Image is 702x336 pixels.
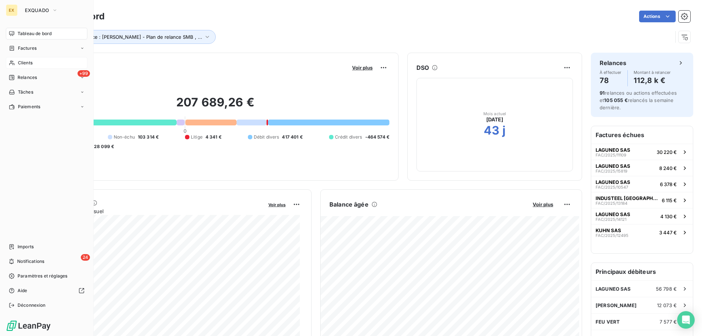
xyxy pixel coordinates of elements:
span: Aide [18,287,27,294]
span: 0 [184,128,186,134]
button: KUHN SASFAC/2025/124953 447 € [591,224,693,240]
span: INDUSTEEL [GEOGRAPHIC_DATA] [596,195,659,201]
span: [PERSON_NAME] [596,302,637,308]
h6: DSO [416,63,429,72]
span: Voir plus [268,202,286,207]
span: Paramètres et réglages [18,273,67,279]
img: Logo LeanPay [6,320,51,332]
span: relances ou actions effectuées et relancés la semaine dernière. [600,90,677,110]
h2: 43 [484,123,499,138]
span: 56 798 € [656,286,677,292]
span: 30 220 € [657,149,677,155]
h2: 207 689,26 € [41,95,389,117]
span: LAGUNEO SAS [596,147,630,153]
span: FAC/2025/15819 [596,169,627,173]
span: Crédit divers [335,134,362,140]
span: 4 341 € [205,134,222,140]
span: 24 [81,254,90,261]
span: FEU VERT [596,319,620,325]
span: Débit divers [254,134,279,140]
a: Aide [6,285,87,297]
span: 7 577 € [660,319,677,325]
span: [DATE] [486,116,503,123]
button: LAGUNEO SASFAC/2025/141214 130 € [591,208,693,224]
span: FAC/2025/13184 [596,201,627,205]
div: Open Intercom Messenger [677,311,695,329]
span: Imports [18,243,34,250]
span: LAGUNEO SAS [596,286,631,292]
span: À effectuer [600,70,622,75]
span: Mois actuel [483,112,506,116]
span: LAGUNEO SAS [596,179,630,185]
span: 91 [600,90,605,96]
button: Plan de relance : [PERSON_NAME] - Plan de relance SMB , ... [52,30,216,44]
span: 6 378 € [660,181,677,187]
span: LAGUNEO SAS [596,211,630,217]
span: FAC/2025/11109 [596,153,626,157]
span: Plan de relance : [PERSON_NAME] - Plan de relance SMB , ... [63,34,202,40]
span: Non-échu [114,134,135,140]
h6: Balance âgée [329,200,369,209]
span: Relances [18,74,37,81]
button: Voir plus [531,201,555,208]
span: 6 115 € [662,197,677,203]
button: Actions [639,11,676,22]
span: 417 401 € [282,134,302,140]
span: 8 240 € [659,165,677,171]
span: +99 [78,70,90,77]
h2: j [502,123,506,138]
span: Déconnexion [18,302,46,309]
button: Voir plus [350,64,375,71]
span: 12 073 € [657,302,677,308]
span: 3 447 € [659,230,677,235]
h6: Principaux débiteurs [591,263,693,280]
span: FAC/2025/14121 [596,217,626,222]
span: FAC/2025/12495 [596,233,629,238]
span: Notifications [17,258,44,265]
span: KUHN SAS [596,227,621,233]
span: FAC/2025/10547 [596,185,628,189]
div: EX [6,4,18,16]
button: LAGUNEO SASFAC/2025/105476 378 € [591,176,693,192]
span: LAGUNEO SAS [596,163,630,169]
span: Clients [18,60,33,66]
span: 103 314 € [138,134,159,140]
span: Factures [18,45,37,52]
h6: Factures échues [591,126,693,144]
h4: 112,8 k € [634,75,671,86]
span: Tableau de bord [18,30,52,37]
button: LAGUNEO SASFAC/2025/1110930 220 € [591,144,693,160]
span: Chiffre d'affaires mensuel [41,207,263,215]
span: Paiements [18,103,40,110]
span: Tâches [18,89,33,95]
button: LAGUNEO SASFAC/2025/158198 240 € [591,160,693,176]
button: INDUSTEEL [GEOGRAPHIC_DATA]FAC/2025/131846 115 € [591,192,693,208]
span: EXQUADO [25,7,49,13]
button: Voir plus [266,201,288,208]
span: -464 574 € [365,134,390,140]
span: Montant à relancer [634,70,671,75]
span: -28 099 € [92,143,114,150]
span: Litige [191,134,203,140]
span: Voir plus [533,201,553,207]
h4: 78 [600,75,622,86]
span: 4 130 € [660,214,677,219]
h6: Relances [600,58,626,67]
span: Voir plus [352,65,373,71]
span: 105 055 € [604,97,627,103]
